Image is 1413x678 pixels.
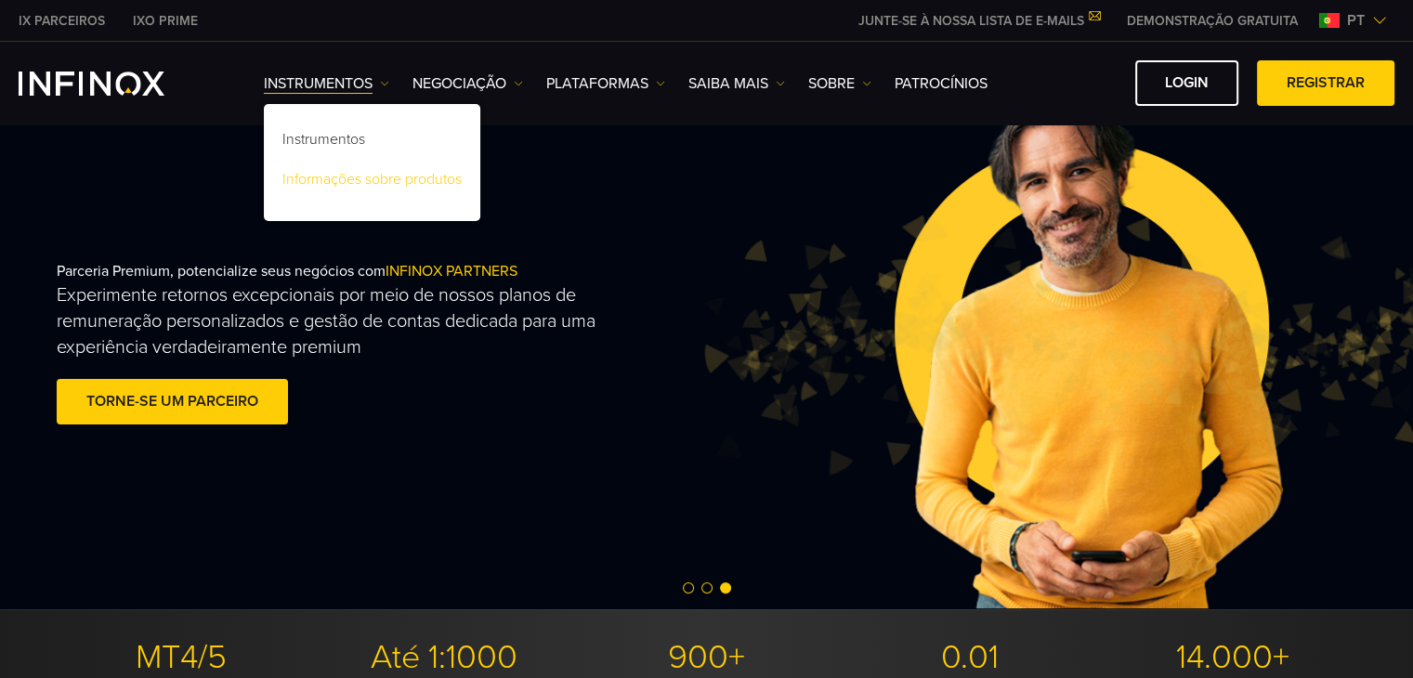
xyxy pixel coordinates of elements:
[1340,9,1372,32] span: pt
[1113,11,1312,31] a: INFINOX MENU
[320,637,569,678] p: Até 1:1000
[582,637,831,678] p: 900+
[264,123,480,163] a: Instrumentos
[845,637,1094,678] p: 0.01
[1135,60,1238,106] a: Login
[57,379,288,424] a: Torne-se um parceiro
[701,582,713,593] span: Go to slide 2
[688,72,785,95] a: Saiba mais
[57,282,608,360] p: Experimente retornos excepcionais por meio de nossos planos de remuneração personalizados e gestã...
[386,262,517,280] span: INFINOX PARTNERS
[264,163,480,202] a: Informações sobre produtos
[720,582,731,593] span: Go to slide 3
[57,232,746,459] div: Parceria Premium, potencialize seus negócios com
[57,637,306,678] p: MT4/5
[119,11,212,31] a: INFINOX
[683,582,694,593] span: Go to slide 1
[19,72,208,96] a: INFINOX Logo
[264,72,389,95] a: Instrumentos
[1108,637,1357,678] p: 14.000+
[808,72,871,95] a: SOBRE
[412,72,523,95] a: NEGOCIAÇÃO
[546,72,665,95] a: PLATAFORMAS
[5,11,119,31] a: INFINOX
[844,13,1113,29] a: JUNTE-SE À NOSSA LISTA DE E-MAILS
[1257,60,1394,106] a: Registrar
[895,72,988,95] a: Patrocínios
